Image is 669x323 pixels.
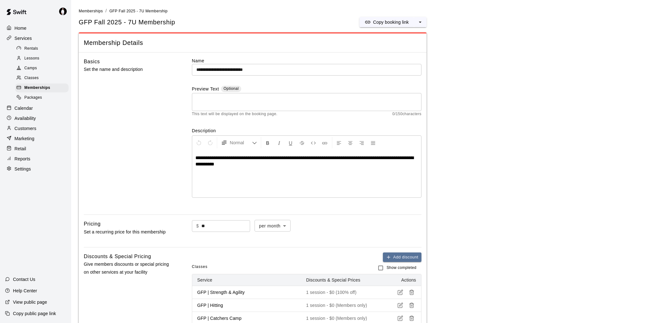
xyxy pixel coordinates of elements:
[13,276,35,283] p: Contact Us
[5,144,66,153] a: Retail
[15,73,71,83] a: Classes
[383,274,421,286] th: Actions
[105,8,107,14] li: /
[15,53,71,63] a: Lessons
[5,34,66,43] a: Services
[15,156,30,162] p: Reports
[306,289,378,295] p: 1 session - $0 (100% off)
[5,114,66,123] a: Availability
[192,58,421,64] label: Name
[84,252,151,261] h6: Discounts & Special Pricing
[359,17,414,27] button: Copy booking link
[13,310,56,317] p: Copy public page link
[15,44,69,53] div: Rentals
[230,140,252,146] span: Normal
[334,137,344,148] button: Left Align
[24,46,38,52] span: Rentals
[79,8,661,15] nav: breadcrumb
[308,137,319,148] button: Insert Code
[359,17,427,27] div: split button
[387,265,416,271] span: Show completed
[15,54,69,63] div: Lessons
[262,137,273,148] button: Format Bold
[24,85,50,91] span: Memberships
[319,137,330,148] button: Insert Link
[13,288,37,294] p: Help Center
[255,220,291,232] div: per month
[15,44,71,53] a: Rentals
[109,9,168,13] span: GFP Fall 2025 - 7U Membership
[368,137,378,148] button: Justify Align
[15,74,69,83] div: Classes
[192,274,301,286] th: Service
[15,125,36,132] p: Customers
[84,39,421,47] span: Membership Details
[345,137,356,148] button: Center Align
[84,58,100,66] h6: Basics
[15,83,71,93] a: Memberships
[24,75,39,81] span: Classes
[196,223,199,229] p: $
[58,5,71,18] div: Travis Hamilton
[224,86,239,91] span: Optional
[15,135,34,142] p: Marketing
[218,137,260,148] button: Formatting Options
[192,111,278,117] span: This text will be displayed on the booking page.
[79,18,175,27] span: GFP Fall 2025 - 7U Membership
[5,124,66,133] a: Customers
[383,252,421,262] button: Add discount
[13,299,47,305] p: View public page
[192,262,208,274] span: Classes
[84,260,172,276] p: Give members discounts or special pricing on other services at your facility
[15,146,26,152] p: Retail
[285,137,296,148] button: Format Underline
[15,166,31,172] p: Settings
[5,103,66,113] a: Calendar
[15,64,71,73] a: Camps
[373,19,409,25] p: Copy booking link
[197,289,296,295] p: GFP | Strength & Agility
[24,65,37,71] span: Camps
[5,23,66,33] a: Home
[15,64,69,73] div: Camps
[24,95,42,101] span: Packages
[192,86,219,93] label: Preview Text
[15,93,69,102] div: Packages
[192,127,421,134] label: Description
[5,154,66,164] a: Reports
[84,65,172,73] p: Set the name and description
[15,35,32,41] p: Services
[306,302,378,308] p: 1 session - $0 (Members only)
[306,315,378,321] p: 1 session - $0 (Members only)
[197,315,296,321] p: GFP | Catchers Camp
[84,228,172,236] p: Set a recurring price for this membership
[84,220,101,228] h6: Pricing
[24,55,40,62] span: Lessons
[15,93,71,103] a: Packages
[414,17,427,27] button: select merge strategy
[205,137,216,148] button: Redo
[301,274,383,286] th: Discounts & Special Prices
[197,302,296,308] p: GFP | Hitting
[5,164,66,174] a: Settings
[59,8,67,15] img: Travis Hamilton
[15,105,33,111] p: Calendar
[193,137,204,148] button: Undo
[79,9,103,13] span: Memberships
[392,111,421,117] span: 0 / 150 characters
[297,137,307,148] button: Format Strikethrough
[79,8,103,13] a: Memberships
[15,25,27,31] p: Home
[15,84,69,92] div: Memberships
[356,137,367,148] button: Right Align
[5,134,66,143] a: Marketing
